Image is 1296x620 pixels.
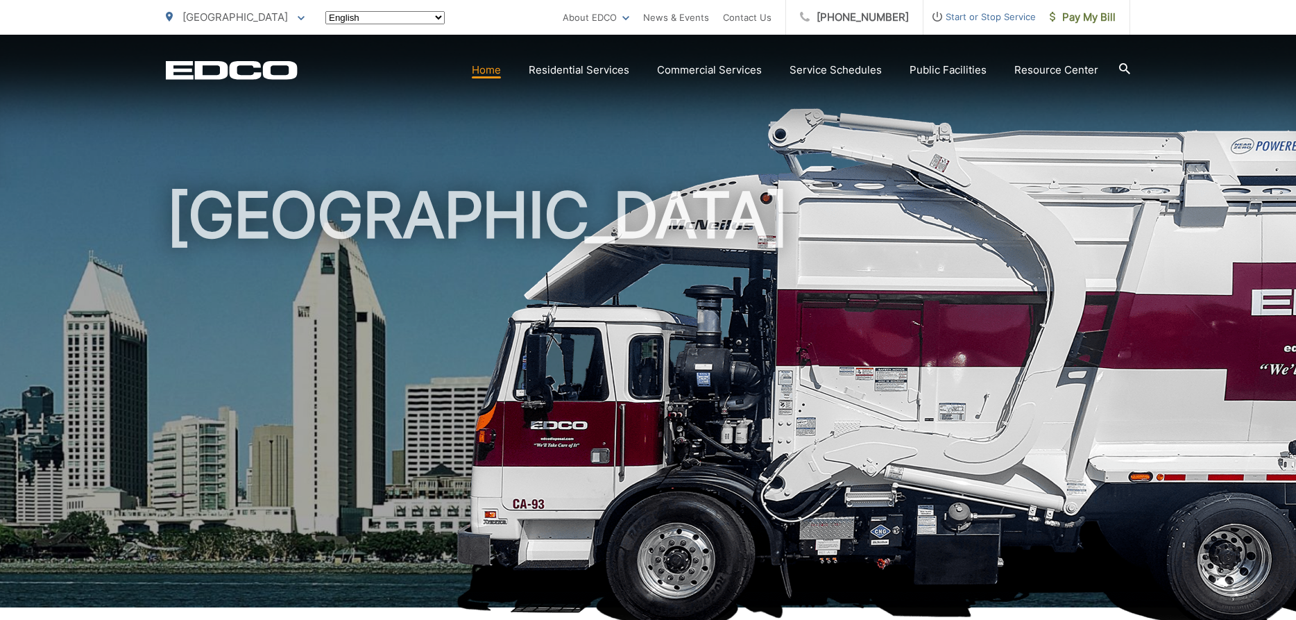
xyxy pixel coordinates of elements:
[182,10,288,24] span: [GEOGRAPHIC_DATA]
[790,62,882,78] a: Service Schedules
[563,9,629,26] a: About EDCO
[657,62,762,78] a: Commercial Services
[166,60,298,80] a: EDCD logo. Return to the homepage.
[1050,9,1116,26] span: Pay My Bill
[166,181,1130,620] h1: [GEOGRAPHIC_DATA]
[723,9,771,26] a: Contact Us
[325,11,445,24] select: Select a language
[910,62,987,78] a: Public Facilities
[643,9,709,26] a: News & Events
[472,62,501,78] a: Home
[529,62,629,78] a: Residential Services
[1014,62,1098,78] a: Resource Center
